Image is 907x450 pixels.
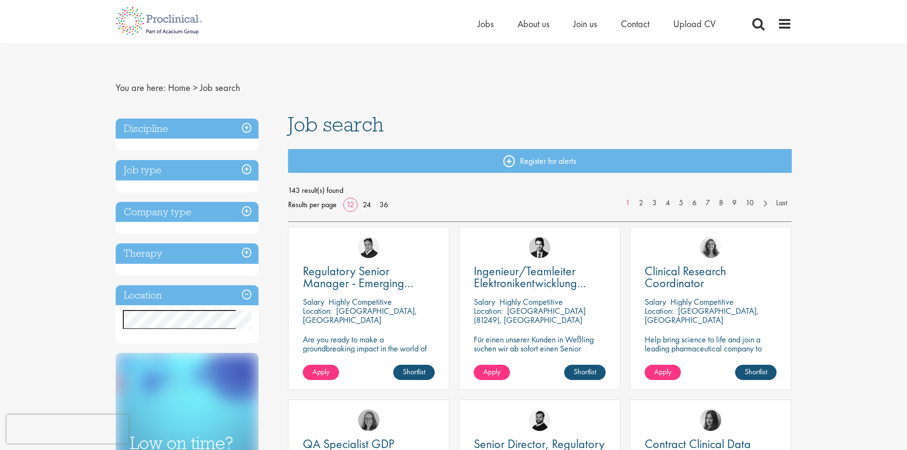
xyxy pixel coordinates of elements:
[645,305,759,325] p: [GEOGRAPHIC_DATA], [GEOGRAPHIC_DATA]
[700,237,721,258] img: Jackie Cerchio
[621,18,649,30] a: Contact
[483,367,500,377] span: Apply
[645,296,666,307] span: Salary
[741,198,758,209] a: 10
[359,200,374,210] a: 24
[168,81,190,94] a: breadcrumb link
[116,160,259,180] h3: Job type
[303,365,339,380] a: Apply
[376,200,391,210] a: 36
[303,296,324,307] span: Salary
[529,237,550,258] img: Thomas Wenig
[116,285,259,306] h3: Location
[312,367,329,377] span: Apply
[343,200,358,210] a: 12
[288,183,792,198] span: 143 result(s) found
[116,81,166,94] span: You are here:
[358,237,379,258] img: Peter Duvall
[474,365,510,380] a: Apply
[688,198,701,209] a: 6
[771,198,792,209] a: Last
[358,410,379,431] img: Ingrid Aymes
[701,198,715,209] a: 7
[645,263,726,291] span: Clinical Research Coordinator
[728,198,741,209] a: 9
[529,410,550,431] img: Nick Walker
[303,265,435,289] a: Regulatory Senior Manager - Emerging Markets
[648,198,661,209] a: 3
[303,305,332,316] span: Location:
[303,305,417,325] p: [GEOGRAPHIC_DATA], [GEOGRAPHIC_DATA]
[193,81,198,94] span: >
[303,335,435,380] p: Are you ready to make a groundbreaking impact in the world of biotechnology? Join a growing compa...
[673,18,716,30] a: Upload CV
[674,198,688,209] a: 5
[645,305,674,316] span: Location:
[474,335,606,371] p: Für einen unserer Kunden in Weßling suchen wir ab sofort einen Senior Electronics Engineer Avioni...
[621,198,635,209] a: 1
[661,198,675,209] a: 4
[714,198,728,209] a: 8
[735,365,777,380] a: Shortlist
[393,365,435,380] a: Shortlist
[116,243,259,264] h3: Therapy
[573,18,597,30] a: Join us
[474,263,586,303] span: Ingenieur/Teamleiter Elektronikentwicklung Aviation (m/w/d)
[303,438,435,450] a: QA Specialist GDP
[200,81,240,94] span: Job search
[645,365,681,380] a: Apply
[654,367,671,377] span: Apply
[518,18,549,30] a: About us
[474,265,606,289] a: Ingenieur/Teamleiter Elektronikentwicklung Aviation (m/w/d)
[478,18,494,30] a: Jobs
[499,296,563,307] p: Highly Competitive
[474,305,503,316] span: Location:
[288,149,792,173] a: Register for alerts
[474,296,495,307] span: Salary
[116,119,259,139] h3: Discipline
[329,296,392,307] p: Highly Competitive
[645,265,777,289] a: Clinical Research Coordinator
[288,111,384,137] span: Job search
[564,365,606,380] a: Shortlist
[700,410,721,431] img: Heidi Hennigan
[303,263,413,303] span: Regulatory Senior Manager - Emerging Markets
[7,415,129,443] iframe: reCAPTCHA
[645,335,777,380] p: Help bring science to life and join a leading pharmaceutical company to play a key role in delive...
[670,296,734,307] p: Highly Competitive
[288,198,337,212] span: Results per page
[474,305,586,325] p: [GEOGRAPHIC_DATA] (81249), [GEOGRAPHIC_DATA]
[634,198,648,209] a: 2
[116,202,259,222] h3: Company type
